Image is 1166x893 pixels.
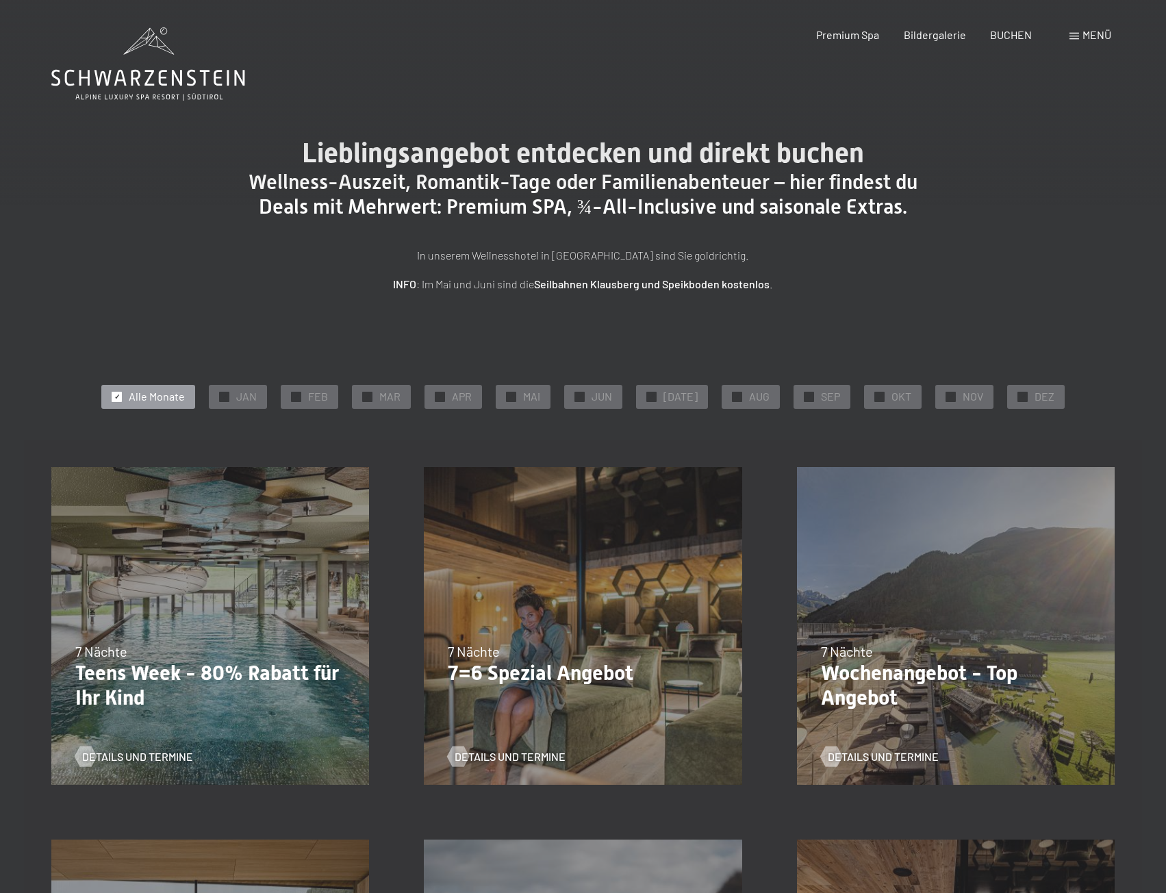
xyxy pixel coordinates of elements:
[821,389,840,404] span: SEP
[241,275,926,293] p: : Im Mai und Juni sind die .
[948,392,954,401] span: ✓
[649,392,655,401] span: ✓
[821,643,873,659] span: 7 Nächte
[534,277,770,290] strong: Seilbahnen Klausberg und Speikboden kostenlos
[891,389,911,404] span: OKT
[222,392,227,401] span: ✓
[455,749,566,764] span: Details und Termine
[749,389,770,404] span: AUG
[236,389,257,404] span: JAN
[523,389,540,404] span: MAI
[452,389,472,404] span: APR
[509,392,514,401] span: ✓
[249,170,917,218] span: Wellness-Auszeit, Romantik-Tage oder Familienabenteuer – hier findest du Deals mit Mehrwert: Prem...
[821,749,939,764] a: Details und Termine
[663,389,698,404] span: [DATE]
[1020,392,1026,401] span: ✓
[82,749,193,764] span: Details und Termine
[393,277,416,290] strong: INFO
[807,392,812,401] span: ✓
[75,661,345,710] p: Teens Week - 80% Rabatt für Ihr Kind
[816,28,879,41] a: Premium Spa
[438,392,443,401] span: ✓
[129,389,185,404] span: Alle Monate
[114,392,120,401] span: ✓
[241,247,926,264] p: In unserem Wellnesshotel in [GEOGRAPHIC_DATA] sind Sie goldrichtig.
[75,643,127,659] span: 7 Nächte
[1035,389,1054,404] span: DEZ
[963,389,983,404] span: NOV
[365,392,370,401] span: ✓
[990,28,1032,41] a: BUCHEN
[448,661,718,686] p: 7=6 Spezial Angebot
[308,389,328,404] span: FEB
[294,392,299,401] span: ✓
[592,389,612,404] span: JUN
[877,392,883,401] span: ✓
[75,749,193,764] a: Details und Termine
[577,392,583,401] span: ✓
[302,137,864,169] span: Lieblingsangebot entdecken und direkt buchen
[448,643,500,659] span: 7 Nächte
[448,749,566,764] a: Details und Termine
[904,28,966,41] a: Bildergalerie
[735,392,740,401] span: ✓
[379,389,401,404] span: MAR
[1082,28,1111,41] span: Menü
[821,661,1091,710] p: Wochenangebot - Top Angebot
[828,749,939,764] span: Details und Termine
